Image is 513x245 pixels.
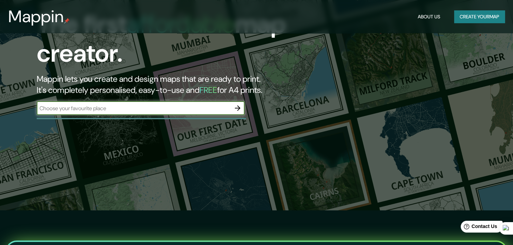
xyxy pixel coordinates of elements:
[8,7,64,26] h3: Mappin
[415,10,443,23] button: About Us
[64,18,70,24] img: mappin-pin
[200,85,217,95] h5: FREE
[37,73,293,96] h2: Mappin lets you create and design maps that are ready to print. It's completely personalised, eas...
[451,218,505,237] iframe: Help widget launcher
[37,10,293,73] h1: The first map creator.
[454,10,505,23] button: Create yourmap
[37,104,231,112] input: Choose your favourite place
